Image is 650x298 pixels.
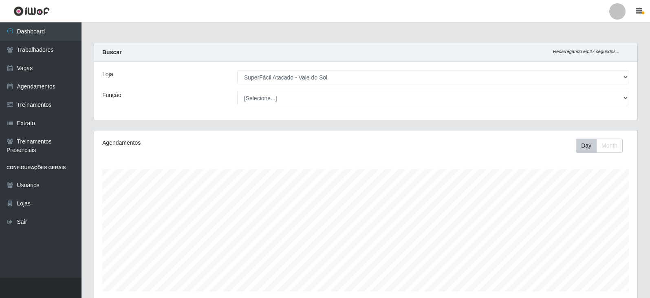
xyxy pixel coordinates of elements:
label: Loja [102,70,113,79]
button: Month [596,139,623,153]
button: Day [576,139,597,153]
div: Toolbar with button groups [576,139,629,153]
strong: Buscar [102,49,121,55]
div: First group [576,139,623,153]
i: Recarregando em 27 segundos... [553,49,619,54]
label: Função [102,91,121,99]
div: Agendamentos [102,139,315,147]
img: CoreUI Logo [13,6,50,16]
